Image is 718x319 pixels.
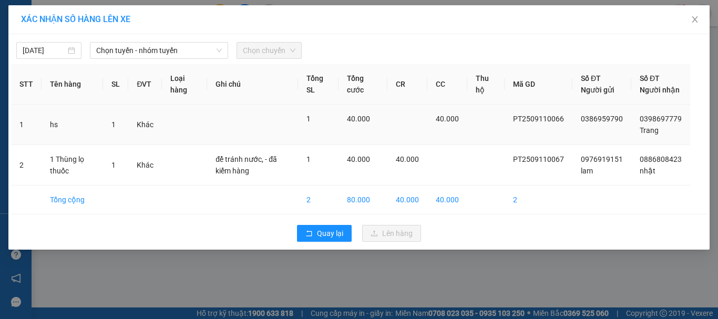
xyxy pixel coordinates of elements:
span: 0976919151 [581,155,623,163]
span: PT2509110066 [513,115,564,123]
h1: Gửi: lam 0976 919 151 [61,52,235,110]
span: Chọn tuyến - nhóm tuyến [96,43,222,58]
span: Chọn chuyến [243,43,295,58]
span: 40.000 [396,155,419,163]
span: Số ĐT [640,74,660,83]
th: Loại hàng [162,64,207,105]
span: Người gửi [581,86,614,94]
th: STT [11,64,42,105]
td: Khác [128,145,162,186]
th: Tổng SL [298,64,339,105]
span: 1 [111,161,116,169]
th: ĐVT [128,64,162,105]
button: rollbackQuay lại [297,225,352,242]
th: Ghi chú [207,64,298,105]
th: CR [387,64,427,105]
span: 0886808423 [640,155,682,163]
span: để tránh nước, - đã kiểm hàng [216,155,277,175]
th: Mã GD [505,64,572,105]
span: 40.000 [436,115,459,123]
th: Thu hộ [467,64,505,105]
span: 40.000 [347,115,370,123]
span: 1 [306,115,311,123]
button: uploadLên hàng [362,225,421,242]
span: 1 [306,155,311,163]
span: rollback [305,230,313,238]
td: 80.000 [339,186,387,214]
button: Close [680,5,710,35]
td: Tổng cộng [42,186,103,214]
td: 40.000 [387,186,427,214]
span: lam [581,167,593,175]
th: Tên hàng [42,64,103,105]
span: Số ĐT [581,74,601,83]
td: hs [42,105,103,145]
span: XÁC NHẬN SỐ HÀNG LÊN XE [21,14,130,24]
td: Khác [128,105,162,145]
th: SL [103,64,128,105]
td: 40.000 [427,186,467,214]
h1: VP [PERSON_NAME] [61,31,250,52]
span: PT2509110067 [513,155,564,163]
th: CC [427,64,467,105]
span: down [216,47,222,54]
span: Người nhận [640,86,680,94]
td: 2 [298,186,339,214]
span: 0386959790 [581,115,623,123]
span: close [691,15,699,24]
input: 11/09/2025 [23,45,66,56]
td: 2 [505,186,572,214]
span: Trang [640,126,659,135]
span: Quay lại [317,228,343,239]
b: An Phú Travel [28,8,138,26]
td: 1 [11,105,42,145]
td: 1 Thùng lọ thuốc [42,145,103,186]
span: 0398697779 [640,115,682,123]
span: 1 [111,120,116,129]
th: Tổng cước [339,64,387,105]
span: 40.000 [347,155,370,163]
td: 2 [11,145,42,186]
span: nhật [640,167,655,175]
